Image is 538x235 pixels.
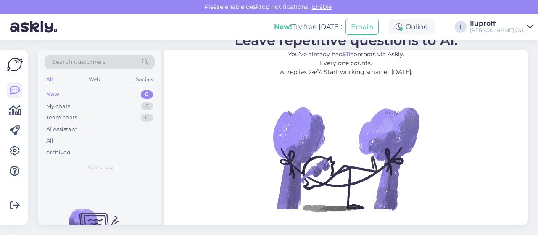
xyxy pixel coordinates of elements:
span: Search customers [52,58,105,66]
div: Try free [DATE]: [274,22,342,32]
div: All [46,137,53,145]
div: AI Assistant [46,125,77,134]
span: Enable [309,3,334,11]
div: 0 [141,90,153,99]
div: Online [389,19,435,34]
img: Askly Logo [7,57,23,73]
div: [PERSON_NAME] OÜ [470,27,524,34]
div: Socials [134,74,155,85]
div: New [46,90,59,99]
div: Archived [46,148,71,157]
img: No Chat active [270,83,422,235]
span: New chats [86,163,113,171]
b: 511 [343,50,350,58]
div: Web [87,74,102,85]
a: Iluproff[PERSON_NAME] OÜ [470,20,533,34]
div: 6 [141,102,153,111]
div: All [45,74,54,85]
div: My chats [46,102,70,111]
span: Leave repetitive questions to AI. [235,32,458,48]
b: New! [274,23,292,31]
p: You’ve already had contacts via Askly. Every one counts. AI replies 24/7. Start working smarter [... [235,50,458,77]
button: Emails [345,19,379,35]
div: 0 [141,114,153,122]
div: Iluproff [470,20,524,27]
div: I [455,21,467,33]
div: Team chats [46,114,77,122]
